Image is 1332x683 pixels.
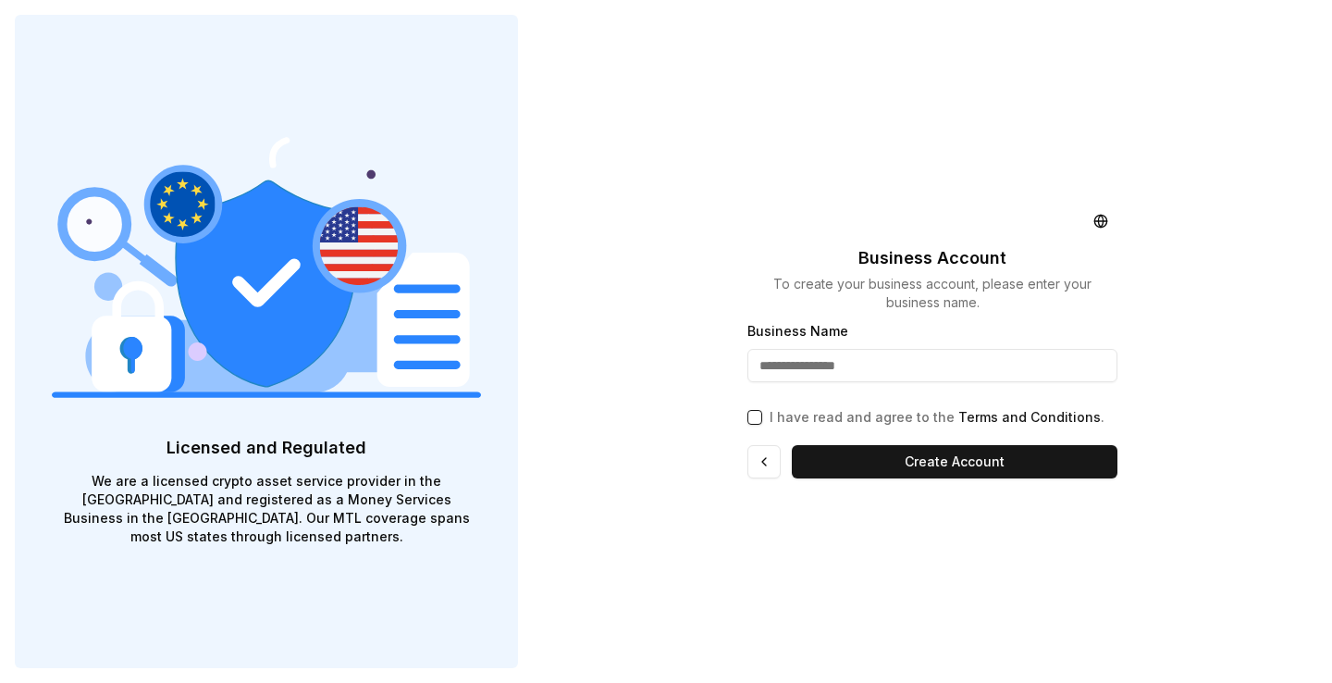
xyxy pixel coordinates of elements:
a: Terms and Conditions [958,409,1101,425]
p: Licensed and Regulated [52,435,481,461]
label: Business Name [747,323,848,339]
p: We are a licensed crypto asset service provider in the [GEOGRAPHIC_DATA] and registered as a Mone... [52,472,481,546]
p: To create your business account, please enter your business name. [747,275,1117,312]
button: Create Account [792,445,1117,478]
p: Business Account [858,245,1006,271]
p: I have read and agree to the . [770,408,1104,427]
